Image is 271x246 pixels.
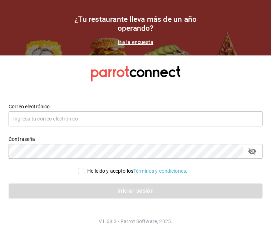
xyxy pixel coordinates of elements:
[9,136,262,141] label: Contraseña
[9,104,262,109] label: Correo electrónico
[246,145,258,157] button: passwordField
[133,168,187,174] a: Términos y condiciones.
[9,218,262,225] p: V1.68.3 - Parrot Software, 2025.
[87,167,187,175] div: He leído y acepto los
[118,39,153,45] a: Ir a la encuesta
[64,15,207,33] h1: ¿Tu restaurante lleva más de un año operando?
[9,111,262,126] input: Ingresa tu correo electrónico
